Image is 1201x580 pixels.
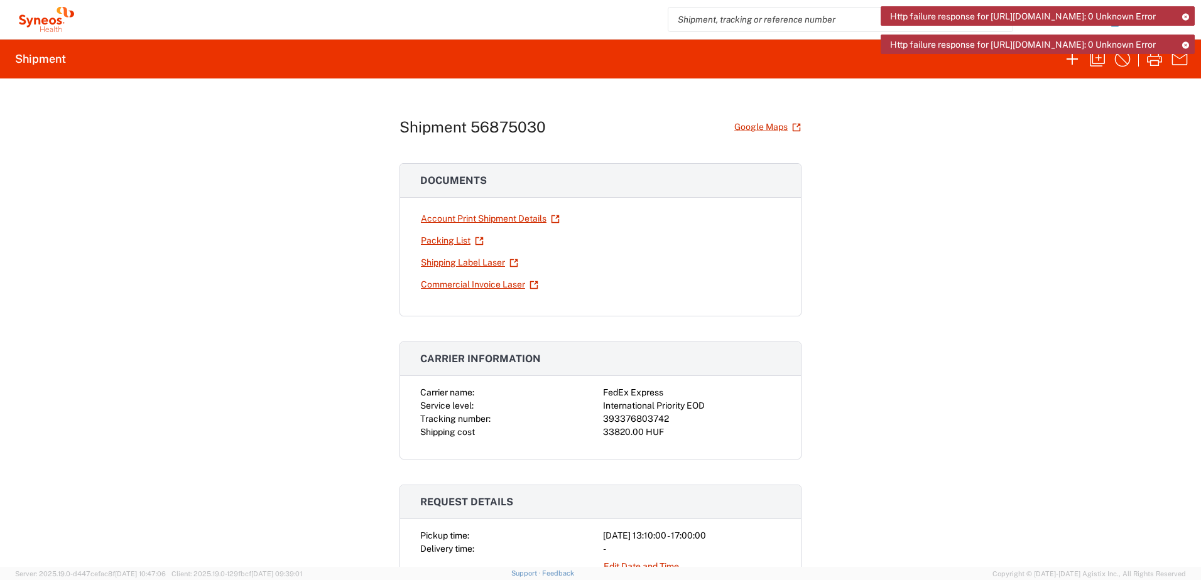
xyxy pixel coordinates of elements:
[15,570,166,577] span: Server: 2025.19.0-d447cefac8f
[420,208,560,230] a: Account Print Shipment Details
[171,570,302,577] span: Client: 2025.19.0-129fbcf
[992,568,1186,579] span: Copyright © [DATE]-[DATE] Agistix Inc., All Rights Reserved
[420,427,475,437] span: Shipping cost
[890,11,1156,22] span: Http failure response for [URL][DOMAIN_NAME]: 0 Unknown Error
[15,51,66,67] h2: Shipment
[420,400,474,411] span: Service level:
[251,570,302,577] span: [DATE] 09:39:01
[115,570,166,577] span: [DATE] 10:47:06
[511,569,543,577] a: Support
[420,175,487,186] span: Documents
[603,412,781,426] div: 393376803742
[420,496,513,508] span: Request details
[603,556,680,577] a: Edit Date and Time
[420,252,519,274] a: Shipping Label Laser
[420,414,491,424] span: Tracking number:
[890,39,1156,50] span: Http failure response for [URL][DOMAIN_NAME]: 0 Unknown Error
[399,118,546,136] h1: Shipment 56875030
[420,274,539,296] a: Commercial Invoice Laser
[420,530,469,540] span: Pickup time:
[420,387,474,397] span: Carrier name:
[603,426,781,439] div: 33820.00 HUF
[420,544,474,554] span: Delivery time:
[603,529,781,542] div: [DATE] 13:10:00 - 17:00:00
[603,542,781,556] div: -
[603,399,781,412] div: International Priority EOD
[603,386,781,399] div: FedEx Express
[734,116,802,138] a: Google Maps
[420,230,484,252] a: Packing List
[420,353,541,365] span: Carrier information
[542,569,574,577] a: Feedback
[668,8,994,31] input: Shipment, tracking or reference number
